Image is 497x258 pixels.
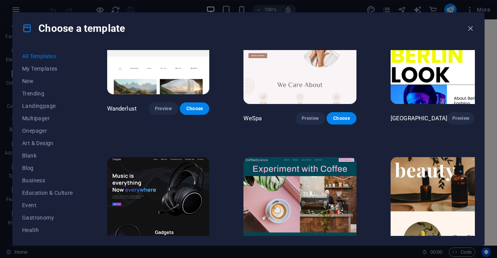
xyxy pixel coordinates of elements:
[22,137,73,149] button: Art & Design
[22,165,73,171] span: Blog
[22,22,125,35] h4: Choose a template
[155,106,172,112] span: Preview
[149,102,178,115] button: Preview
[22,50,73,62] button: All Templates
[22,75,73,87] button: New
[107,157,210,251] img: Gadgets
[107,105,137,113] p: Wanderlust
[22,62,73,75] button: My Templates
[180,102,209,115] button: Choose
[22,115,73,121] span: Multipager
[22,125,73,137] button: Onepager
[327,112,356,125] button: Choose
[333,115,350,121] span: Choose
[22,190,73,196] span: Education & Culture
[22,87,73,100] button: Trending
[22,140,73,146] span: Art & Design
[22,177,73,184] span: Business
[22,174,73,187] button: Business
[22,227,73,233] span: Health
[454,115,468,121] span: Preview
[295,112,325,125] button: Preview
[22,215,73,221] span: Gastronomy
[22,202,73,208] span: Event
[22,187,73,199] button: Education & Culture
[22,128,73,134] span: Onepager
[22,199,73,211] button: Event
[186,106,203,112] span: Choose
[22,211,73,224] button: Gastronomy
[22,90,73,97] span: Trending
[22,78,73,84] span: New
[3,3,55,10] a: Skip to main content
[22,162,73,174] button: Blog
[22,224,73,236] button: Health
[22,66,73,72] span: My Templates
[22,53,73,59] span: All Templates
[243,114,262,122] p: WeSpa
[302,115,319,121] span: Preview
[391,114,447,122] p: [GEOGRAPHIC_DATA]
[22,112,73,125] button: Multipager
[22,100,73,112] button: Landingpage
[447,112,474,125] button: Preview
[22,103,73,109] span: Landingpage
[22,149,73,162] button: Blank
[22,152,73,159] span: Blank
